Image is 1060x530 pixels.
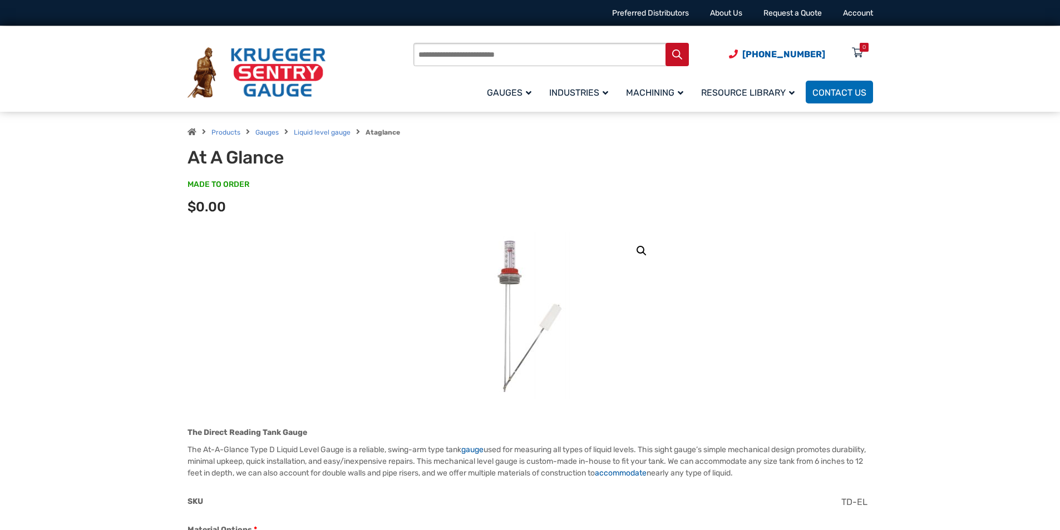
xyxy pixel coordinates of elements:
[549,87,608,98] span: Industries
[463,232,596,399] img: At A Glance
[710,8,742,18] a: About Us
[461,445,484,454] a: gauge
[294,128,351,136] a: Liquid level gauge
[626,87,683,98] span: Machining
[612,8,689,18] a: Preferred Distributors
[806,81,873,103] a: Contact Us
[843,8,873,18] a: Account
[763,8,822,18] a: Request a Quote
[729,47,825,61] a: Phone Number (920) 434-8860
[366,128,400,136] strong: Ataglance
[188,497,203,506] span: SKU
[812,87,866,98] span: Contact Us
[619,79,694,105] a: Machining
[188,444,873,479] p: The At-A-Glance Type D Liquid Level Gauge is a reliable, swing-arm type tank used for measuring a...
[742,49,825,60] span: [PHONE_NUMBER]
[188,428,307,437] strong: The Direct Reading Tank Gauge
[595,468,647,478] a: accommodate
[211,128,240,136] a: Products
[487,87,531,98] span: Gauges
[543,79,619,105] a: Industries
[188,147,462,168] h1: At A Glance
[188,199,226,215] span: $0.00
[862,43,866,52] div: 0
[188,47,326,98] img: Krueger Sentry Gauge
[694,79,806,105] a: Resource Library
[480,79,543,105] a: Gauges
[701,87,795,98] span: Resource Library
[255,128,279,136] a: Gauges
[188,179,249,190] span: MADE TO ORDER
[841,497,867,507] span: TD-EL
[632,241,652,261] a: View full-screen image gallery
